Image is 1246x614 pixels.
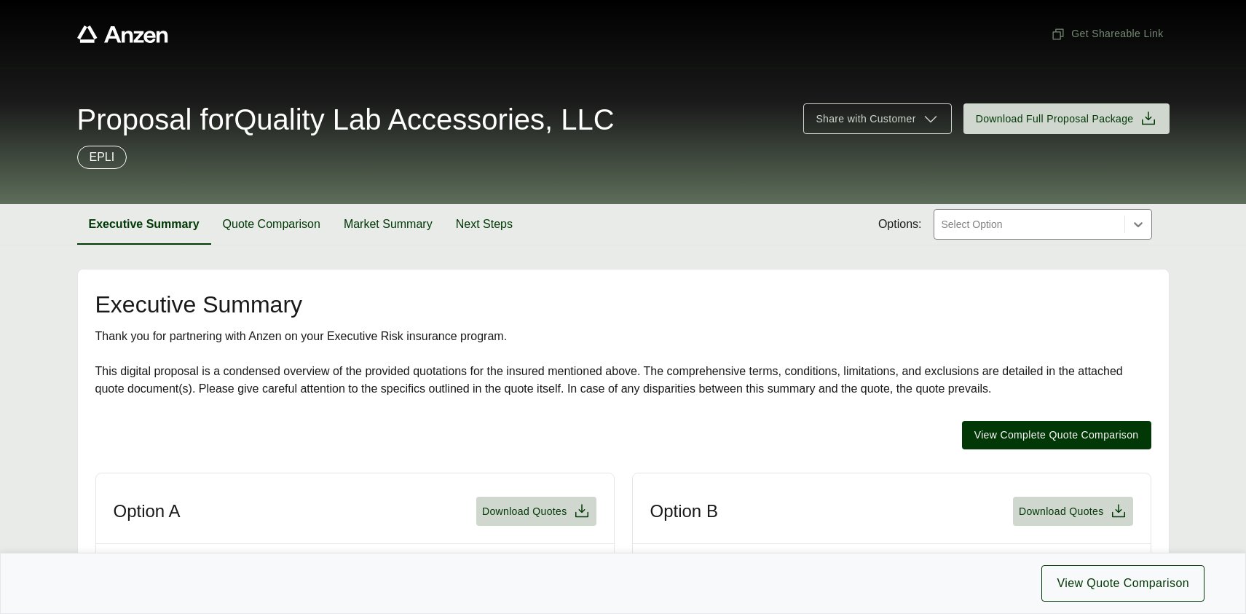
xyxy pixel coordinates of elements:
[1013,497,1133,526] button: Download Quotes
[332,204,444,245] button: Market Summary
[476,497,596,526] button: Download Quotes
[77,105,615,134] span: Proposal for Quality Lab Accessories, LLC
[650,500,718,522] h3: Option B
[1041,565,1204,602] button: View Quote Comparison
[974,428,1139,443] span: View Complete Quote Comparison
[114,500,181,522] h3: Option A
[963,103,1170,134] button: Download Full Proposal Package
[962,421,1151,449] button: View Complete Quote Comparison
[803,103,951,134] button: Share with Customer
[95,328,1151,398] div: Thank you for partnering with Anzen on your Executive Risk insurance program. This digital propos...
[1051,26,1163,42] span: Get Shareable Link
[77,25,168,43] a: Anzen website
[211,204,332,245] button: Quote Comparison
[77,204,211,245] button: Executive Summary
[878,216,922,233] span: Options:
[816,111,915,127] span: Share with Customer
[1045,20,1169,47] button: Get Shareable Link
[95,293,1151,316] h2: Executive Summary
[976,111,1134,127] span: Download Full Proposal Package
[444,204,524,245] button: Next Steps
[482,504,567,519] span: Download Quotes
[1019,504,1104,519] span: Download Quotes
[90,149,115,166] p: EPLI
[1057,575,1189,592] span: View Quote Comparison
